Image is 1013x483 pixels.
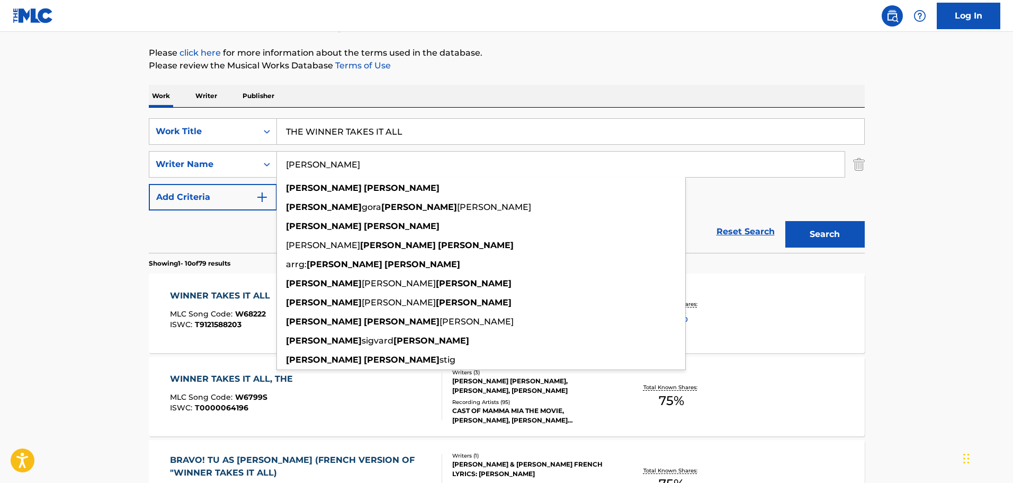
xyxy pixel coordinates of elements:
p: Work [149,85,173,107]
img: Delete Criterion [853,151,865,178]
strong: [PERSON_NAME] [364,317,440,327]
span: stig [440,355,455,365]
img: MLC Logo [13,8,53,23]
div: Writer Name [156,158,251,171]
img: 9d2ae6d4665cec9f34b9.svg [256,191,268,204]
span: W68222 [235,309,266,319]
div: WINNER TAKES IT ALL [170,289,275,302]
strong: [PERSON_NAME] [438,240,514,250]
p: Total Known Shares: [643,383,700,391]
strong: [PERSON_NAME] [393,336,469,346]
div: [PERSON_NAME] & [PERSON_NAME] FRENCH LYRICS: [PERSON_NAME] [452,460,612,479]
p: Total Known Shares: [643,467,700,475]
span: [PERSON_NAME] [286,240,360,250]
strong: [PERSON_NAME] [436,297,512,308]
strong: [PERSON_NAME] [286,183,362,193]
span: MLC Song Code : [170,309,235,319]
a: Public Search [882,5,903,27]
strong: [PERSON_NAME] [286,278,362,288]
strong: [PERSON_NAME] [384,259,460,269]
span: [PERSON_NAME] [362,297,436,308]
div: CAST OF MAMMA MIA THE MOVIE, [PERSON_NAME], [PERSON_NAME] [PERSON_NAME], [PERSON_NAME], [PERSON_N... [452,406,612,425]
p: Writer [192,85,220,107]
strong: [PERSON_NAME] [364,221,440,231]
span: T0000064196 [195,403,248,412]
span: ISWC : [170,320,195,329]
img: search [886,10,899,22]
strong: [PERSON_NAME] [364,355,440,365]
span: arrg: [286,259,307,269]
strong: [PERSON_NAME] [286,317,362,327]
strong: [PERSON_NAME] [286,336,362,346]
span: [PERSON_NAME] [440,317,514,327]
a: WINNER TAKES IT ALLMLC Song Code:W68222ISWC:T9121588203Writers (2)[PERSON_NAME] [PERSON_NAME], [P... [149,274,865,353]
a: click here [180,48,221,58]
div: Writers ( 3 ) [452,368,612,376]
strong: [PERSON_NAME] [360,240,436,250]
strong: [PERSON_NAME] [364,183,440,193]
strong: [PERSON_NAME] [286,297,362,308]
img: help [913,10,926,22]
a: Terms of Use [333,60,391,71]
strong: [PERSON_NAME] [286,221,362,231]
a: Reset Search [711,220,780,243]
a: WINNER TAKES IT ALL, THEMLC Song Code:W6799SISWC:T0000064196Writers (3)[PERSON_NAME] [PERSON_NAME... [149,357,865,436]
iframe: Chat Widget [960,432,1013,483]
p: Showing 1 - 10 of 79 results [149,259,230,268]
form: Search Form [149,118,865,253]
span: ISWC : [170,403,195,412]
strong: [PERSON_NAME] [307,259,382,269]
div: Recording Artists ( 95 ) [452,398,612,406]
span: sigvard [362,336,393,346]
strong: [PERSON_NAME] [286,355,362,365]
strong: [PERSON_NAME] [286,202,362,212]
div: WINNER TAKES IT ALL, THE [170,373,298,385]
p: Publisher [239,85,277,107]
button: Search [785,221,865,248]
a: Log In [937,3,1000,29]
span: W6799S [235,392,267,402]
p: Please review the Musical Works Database [149,59,865,72]
div: Drag [963,443,970,475]
div: [PERSON_NAME] [PERSON_NAME], [PERSON_NAME], [PERSON_NAME] [452,376,612,396]
span: MLC Song Code : [170,392,235,402]
span: gora [362,202,381,212]
div: Work Title [156,125,251,138]
strong: [PERSON_NAME] [436,278,512,288]
button: Add Criteria [149,184,277,210]
span: 75 % [659,391,684,410]
span: [PERSON_NAME] [362,278,436,288]
div: BRAVO! TU AS [PERSON_NAME] (FRENCH VERSION OF "WINNER TAKES IT ALL) [170,454,433,479]
div: Help [909,5,930,27]
strong: [PERSON_NAME] [381,202,457,212]
span: [PERSON_NAME] [457,202,531,212]
div: Writers ( 1 ) [452,452,612,460]
span: T9121588203 [195,320,241,329]
p: Please for more information about the terms used in the database. [149,47,865,59]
